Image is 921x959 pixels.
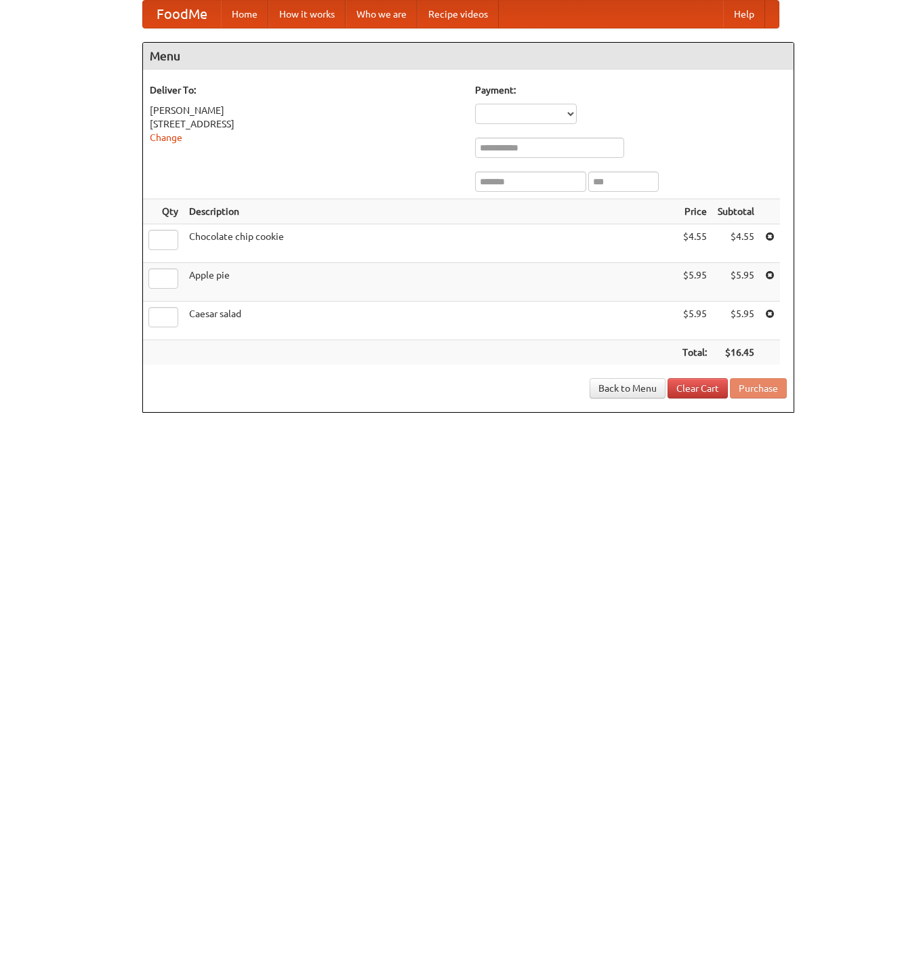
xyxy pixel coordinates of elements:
[221,1,268,28] a: Home
[677,263,712,302] td: $5.95
[712,224,760,263] td: $4.55
[143,43,794,70] h4: Menu
[668,378,728,399] a: Clear Cart
[475,83,787,97] h5: Payment:
[150,132,182,143] a: Change
[677,302,712,340] td: $5.95
[723,1,765,28] a: Help
[143,199,184,224] th: Qty
[712,199,760,224] th: Subtotal
[184,199,677,224] th: Description
[346,1,417,28] a: Who we are
[677,199,712,224] th: Price
[143,1,221,28] a: FoodMe
[184,302,677,340] td: Caesar salad
[730,378,787,399] button: Purchase
[590,378,666,399] a: Back to Menu
[417,1,499,28] a: Recipe videos
[184,263,677,302] td: Apple pie
[184,224,677,263] td: Chocolate chip cookie
[268,1,346,28] a: How it works
[712,302,760,340] td: $5.95
[677,340,712,365] th: Total:
[150,117,462,131] div: [STREET_ADDRESS]
[712,263,760,302] td: $5.95
[150,83,462,97] h5: Deliver To:
[677,224,712,263] td: $4.55
[712,340,760,365] th: $16.45
[150,104,462,117] div: [PERSON_NAME]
